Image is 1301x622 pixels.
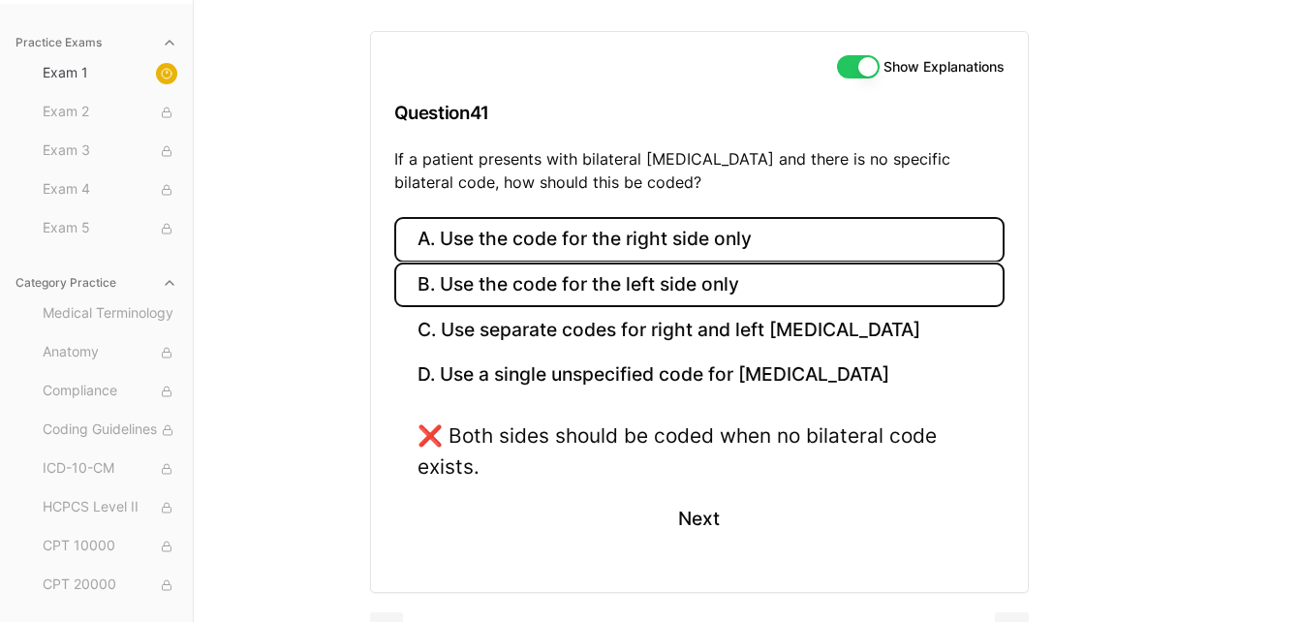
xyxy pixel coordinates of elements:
button: C. Use separate codes for right and left [MEDICAL_DATA] [394,307,1005,353]
span: Anatomy [43,342,177,363]
button: Coding Guidelines [35,415,185,446]
button: Practice Exams [8,27,185,58]
button: Next [655,493,743,545]
span: Medical Terminology [43,303,177,325]
span: ICD-10-CM [43,458,177,480]
button: Compliance [35,376,185,407]
button: Exam 5 [35,213,185,244]
span: CPT 10000 [43,536,177,557]
button: Medical Terminology [35,298,185,329]
button: CPT 10000 [35,531,185,562]
button: Exam 2 [35,97,185,128]
span: Exam 4 [43,179,177,201]
button: D. Use a single unspecified code for [MEDICAL_DATA] [394,353,1005,398]
div: ❌ Both sides should be coded when no bilateral code exists. [418,420,981,481]
button: Anatomy [35,337,185,368]
label: Show Explanations [883,60,1005,74]
button: ICD-10-CM [35,453,185,484]
button: Exam 1 [35,58,185,89]
button: B. Use the code for the left side only [394,263,1005,308]
span: Compliance [43,381,177,402]
button: Exam 4 [35,174,185,205]
span: Exam 1 [43,63,177,84]
span: HCPCS Level II [43,497,177,518]
button: Category Practice [8,267,185,298]
span: Coding Guidelines [43,420,177,441]
span: Exam 3 [43,140,177,162]
button: Exam 3 [35,136,185,167]
button: HCPCS Level II [35,492,185,523]
span: Exam 5 [43,218,177,239]
button: CPT 20000 [35,570,185,601]
span: Exam 2 [43,102,177,123]
button: A. Use the code for the right side only [394,217,1005,263]
p: If a patient presents with bilateral [MEDICAL_DATA] and there is no specific bilateral code, how ... [394,147,1005,194]
span: CPT 20000 [43,575,177,596]
h3: Question 41 [394,84,1005,141]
